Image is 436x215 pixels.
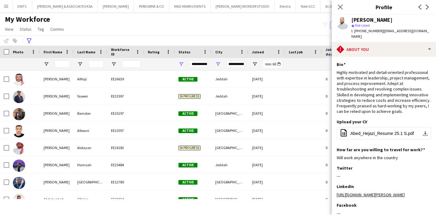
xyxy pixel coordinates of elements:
[212,122,248,139] div: [GEOGRAPHIC_DATA]
[55,60,70,68] input: First Name Filter Input
[25,37,33,44] app-action-btn: Advanced filters
[98,0,134,12] button: [PERSON_NAME]
[13,125,25,137] img: Abdullah Albouni
[263,60,281,68] input: Joined Filter Input
[330,21,361,29] button: Everyone5,949
[178,94,201,99] span: In progress
[40,174,74,190] div: [PERSON_NAME]
[74,174,107,190] div: [GEOGRAPHIC_DATA]
[337,147,425,152] h3: How far are you willing to travel for work?
[248,191,285,208] div: [DATE]
[212,105,248,122] div: [GEOGRAPHIC_DATA]
[212,139,248,156] div: [GEOGRAPHIC_DATA]
[74,88,107,105] div: Yaseen
[212,88,248,105] div: Jeddah
[88,60,104,68] input: Last Name Filter Input
[337,192,405,198] a: [URL][DOMAIN_NAME][PERSON_NAME]
[32,0,98,12] button: [PERSON_NAME] & ASSOCIATES KSA
[74,156,107,173] div: Hamzah
[20,26,32,32] span: Status
[178,163,197,167] span: Active
[2,25,16,33] a: View
[40,156,74,173] div: [PERSON_NAME]
[13,74,25,86] img: Abdallah AlNaji
[111,61,117,67] button: Open Filter Menu
[320,0,362,12] button: ALSERKAL ADVISORY
[77,61,83,67] button: Open Filter Menu
[248,71,285,87] div: [DATE]
[178,50,190,54] span: Status
[212,71,248,87] div: Jeddah
[289,50,303,54] span: Last job
[248,105,285,122] div: [DATE]
[107,191,144,208] div: EE26024
[13,159,25,172] img: Abdulrahman Hamzah
[40,122,74,139] div: [PERSON_NAME]
[337,202,357,208] h3: Facebook
[178,197,197,202] span: Active
[13,50,23,54] span: Photo
[74,191,107,208] div: Alhijan
[326,47,351,56] span: Jobs (last 90 days)
[337,70,431,114] div: Highly motivated and detail-oriented professional with expertise in leadership, project managemen...
[50,26,64,32] span: Comms
[35,25,47,33] a: Tag
[40,139,74,156] div: [PERSON_NAME]
[351,29,429,39] span: | [EMAIL_ADDRESS][DOMAIN_NAME]
[13,91,25,103] img: Abdelaziz Yaseen
[13,194,25,206] img: Abdulwahab Alhijan
[107,174,144,190] div: EE12789
[215,61,221,67] button: Open Filter Menu
[13,177,25,189] img: Abdulrahman Turki
[111,47,133,56] span: Workforce ID
[252,61,258,67] button: Open Filter Menu
[122,60,140,68] input: Workforce ID Filter Input
[337,184,354,189] h3: LinkedIn
[332,3,436,11] h3: Profile
[296,0,320,12] button: Next GCC
[248,122,285,139] div: [DATE]
[248,174,285,190] div: [DATE]
[13,0,32,12] button: DWTC
[322,71,362,87] div: 0
[178,129,197,133] span: Active
[322,139,362,156] div: 0
[337,127,431,140] button: Abed_Hejazi_Resume 25.1 S.pdf
[107,122,144,139] div: EE22057
[337,173,431,179] div: ---
[215,50,222,54] span: City
[355,23,370,28] span: Not rated
[252,50,264,54] span: Joined
[178,180,197,185] span: Active
[337,155,431,160] div: Will work anywhere in the country
[74,105,107,122] div: Ramdon
[322,191,362,208] div: 0
[322,105,362,122] div: 0
[107,71,144,87] div: EE26639
[212,191,248,208] div: [GEOGRAPHIC_DATA]
[337,62,346,67] h3: Bio
[134,0,169,12] button: PEREGRINE & CO
[322,174,362,190] div: 0
[178,146,201,150] span: In progress
[351,17,392,23] div: [PERSON_NAME]
[44,61,49,67] button: Open Filter Menu
[248,156,285,173] div: [DATE]
[13,142,25,155] img: Abdulrahman Alolayan
[107,88,144,105] div: EE23597
[322,122,362,139] div: 0
[148,50,159,54] span: Rating
[40,88,74,105] div: [PERSON_NAME]
[74,139,107,156] div: Alolayan
[248,88,285,105] div: [DATE]
[17,25,34,33] a: Status
[48,25,67,33] a: Comms
[74,71,107,87] div: AlNaji
[178,111,197,116] span: Active
[38,26,44,32] span: Tag
[107,156,144,173] div: EE25484
[275,0,296,12] button: Electra
[107,105,144,122] div: EE25297
[169,0,211,12] button: MAD MARKS EVENTS
[5,15,50,24] span: My Workforce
